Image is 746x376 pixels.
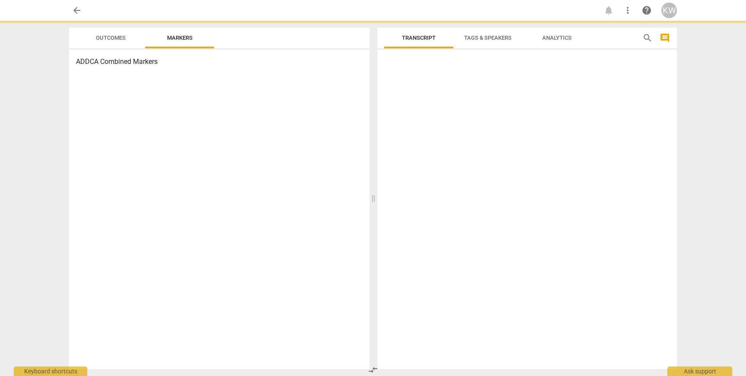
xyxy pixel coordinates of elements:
div: Keyboard shortcuts [14,367,87,376]
span: search [642,33,653,43]
span: Outcomes [96,35,126,41]
span: more_vert [623,5,633,16]
span: Transcript [402,35,436,41]
div: Ask support [667,367,732,376]
button: Search [641,31,654,45]
span: comment [660,33,670,43]
span: Analytics [542,35,572,41]
span: help [642,5,652,16]
button: KW [661,3,677,18]
span: compare_arrows [368,365,378,375]
h3: ADDCA Combined Markers [76,57,363,67]
button: Show/Hide comments [658,31,672,45]
span: arrow_back [72,5,82,16]
span: Tags & Speakers [464,35,512,41]
a: Help [639,3,654,18]
span: Markers [167,35,193,41]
